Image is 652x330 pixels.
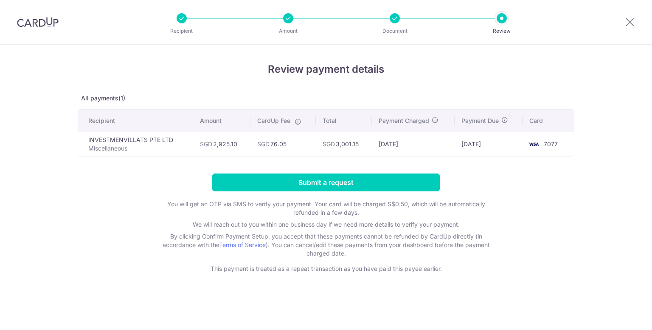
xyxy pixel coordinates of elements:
p: By clicking Confirm Payment Setup, you accept that these payments cannot be refunded by CardUp di... [156,232,496,258]
p: We will reach out to you within one business day if we need more details to verify your payment. [156,220,496,229]
td: 3,001.15 [316,132,372,156]
span: 7077 [544,140,558,148]
td: [DATE] [455,132,523,156]
img: <span class="translation_missing" title="translation missing: en.account_steps.new_confirm_form.b... [525,139,542,149]
th: Total [316,110,372,132]
input: Submit a request [212,174,440,191]
span: SGD [323,140,335,148]
h4: Review payment details [78,62,574,77]
p: All payments(1) [78,94,574,102]
img: CardUp [17,17,59,27]
td: 76.05 [250,132,315,156]
p: Amount [257,27,320,35]
p: Recipient [150,27,213,35]
th: Amount [193,110,250,132]
iframe: Opens a widget where you can find more information [598,304,644,326]
span: Payment Charged [379,117,429,125]
p: This payment is treated as a repeat transaction as you have paid this payee earlier. [156,265,496,273]
td: 2,925.10 [193,132,250,156]
p: Miscellaneous [88,144,186,153]
td: INVESTMENVILLATS PTE LTD [78,132,193,156]
span: Payment Due [461,117,499,125]
a: Terms of Service [219,241,266,248]
td: [DATE] [372,132,455,156]
th: Recipient [78,110,193,132]
span: CardUp Fee [257,117,290,125]
th: Card [523,110,574,132]
p: You will get an OTP via SMS to verify your payment. Your card will be charged S$0.50, which will ... [156,200,496,217]
span: SGD [200,140,212,148]
p: Review [470,27,533,35]
span: SGD [257,140,270,148]
p: Document [363,27,426,35]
